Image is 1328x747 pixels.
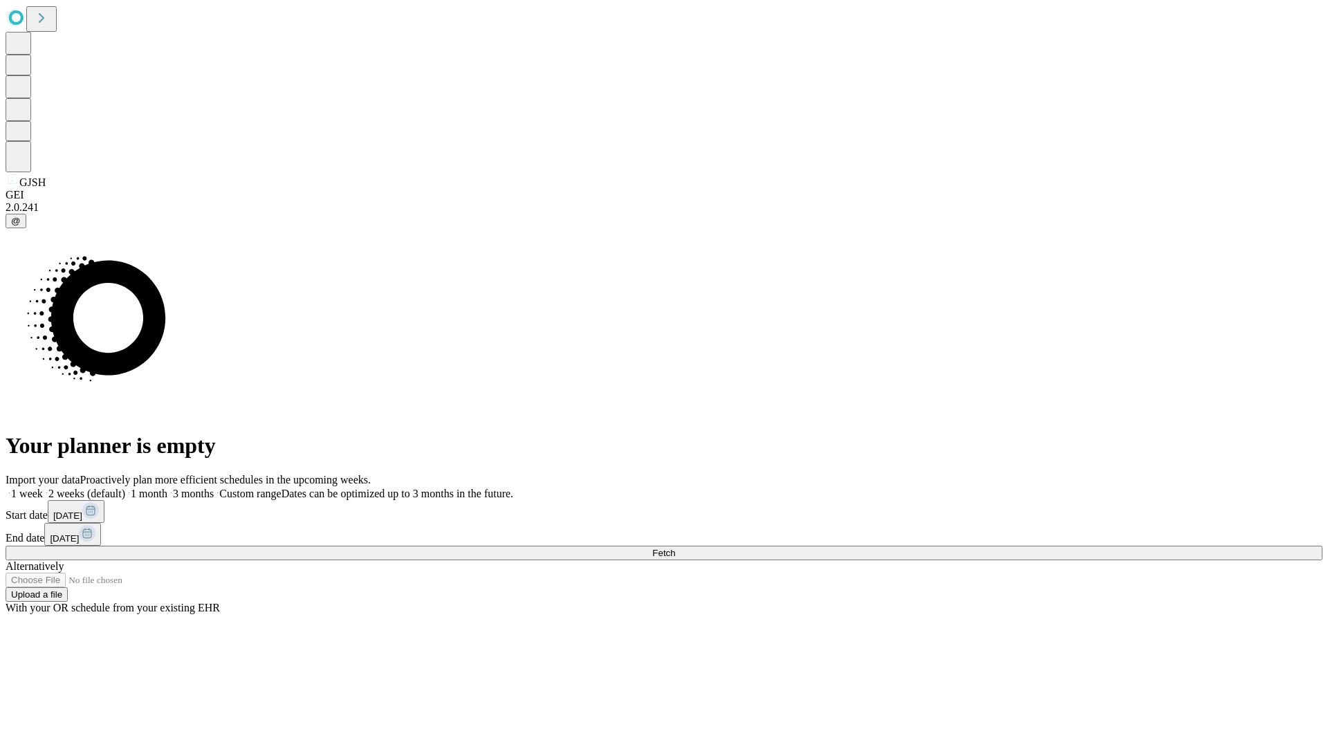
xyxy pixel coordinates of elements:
span: Dates can be optimized up to 3 months in the future. [282,488,513,499]
span: Proactively plan more efficient schedules in the upcoming weeks. [80,474,371,486]
span: Alternatively [6,560,64,572]
div: End date [6,523,1322,546]
span: [DATE] [50,533,79,544]
div: GEI [6,189,1322,201]
span: 2 weeks (default) [48,488,125,499]
span: Import your data [6,474,80,486]
button: Fetch [6,546,1322,560]
span: Fetch [652,548,675,558]
span: [DATE] [53,510,82,521]
button: [DATE] [44,523,101,546]
span: @ [11,216,21,226]
span: With your OR schedule from your existing EHR [6,602,220,614]
div: Start date [6,500,1322,523]
span: 3 months [173,488,214,499]
button: @ [6,214,26,228]
button: Upload a file [6,587,68,602]
span: 1 month [131,488,167,499]
button: [DATE] [48,500,104,523]
div: 2.0.241 [6,201,1322,214]
span: 1 week [11,488,43,499]
h1: Your planner is empty [6,433,1322,459]
span: Custom range [219,488,281,499]
span: GJSH [19,176,46,188]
